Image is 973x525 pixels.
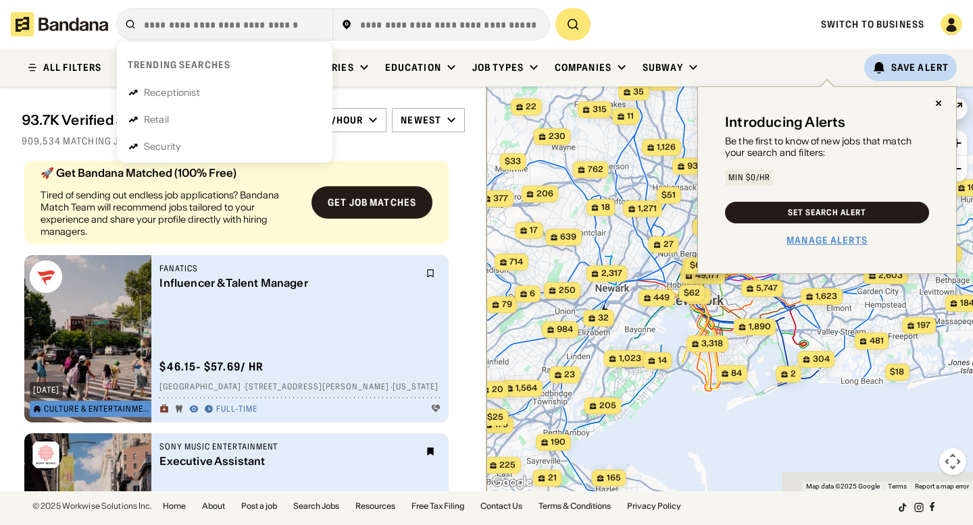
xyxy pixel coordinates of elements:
div: Culture & Entertainment [44,405,153,413]
span: 206 [537,188,553,200]
div: Tired of sending out endless job applications? Bandana Match Team will recommend jobs tailored to... [41,189,301,238]
div: [DATE] [33,386,59,394]
a: Open this area in Google Maps (opens a new window) [490,474,534,491]
button: Map camera controls [939,448,966,475]
span: 250 [559,285,576,296]
span: 315 [593,104,607,115]
span: 762 [588,164,603,175]
div: Introducing Alerts [725,114,846,130]
span: $18 [890,366,904,377]
span: 5,747 [756,283,778,294]
span: 49,177 [695,270,720,281]
span: 6 [530,288,535,300]
span: $66 [690,260,706,270]
span: 1,564 [516,383,537,394]
a: Report a map error [915,482,969,490]
span: 20 [492,384,503,395]
span: 1,890 [749,321,771,333]
a: Search Jobs [293,502,339,510]
span: 197 [917,320,930,331]
span: 304 [813,354,830,365]
span: 225 [499,460,516,471]
span: 932 [687,161,703,172]
div: Fanatics [159,263,418,274]
div: Sony Music Entertainment [159,441,418,452]
span: 32 [598,312,609,324]
span: 714 [509,256,523,268]
span: 2,317 [601,268,622,279]
span: 1,126 [657,142,676,153]
span: $62 [684,287,700,298]
span: 1,271 [638,203,657,215]
span: Map data ©2025 Google [806,482,880,490]
span: 11 [627,111,634,122]
div: Set Search Alert [788,209,866,217]
div: Full-time [216,404,257,415]
span: $33 [505,156,521,166]
img: Sony Music Entertainment logo [30,439,62,471]
span: $25 [487,412,503,422]
span: 18 [601,202,610,213]
span: $51 [662,190,676,200]
div: Retail [144,115,169,124]
span: 21 [548,472,557,484]
div: Influencer & Talent Manager [159,277,418,289]
img: Fanatics logo [30,260,62,293]
span: 377 [493,193,508,204]
span: 639 [560,231,576,243]
a: About [202,502,225,510]
span: 17 [530,225,538,236]
a: Home [163,502,186,510]
div: Newest [401,114,441,126]
div: Get job matches [328,198,416,207]
div: Subway [643,61,683,74]
a: Contact Us [480,502,522,510]
span: 1,623 [816,291,837,302]
div: Job Types [472,61,524,74]
a: Privacy Policy [627,502,681,510]
a: Terms (opens in new tab) [888,482,907,490]
a: Post a job [241,502,277,510]
span: 165 [607,472,621,484]
span: 27 [664,239,674,250]
div: Executive Assistant [159,455,418,468]
span: 84 [731,368,742,379]
span: 23 [564,369,575,381]
div: Receptionist [144,88,200,97]
span: 449 [653,292,670,304]
span: 1,023 [619,353,641,364]
span: 14 [658,355,667,366]
div: 909,534 matching jobs on [DOMAIN_NAME] [22,135,465,147]
a: Switch to Business [821,18,924,30]
div: $ 46.15 - $57.69 / hr [159,360,264,374]
span: 3,318 [701,338,723,350]
div: 🚀 Get Bandana Matched (100% Free) [41,167,301,178]
a: Manage Alerts [787,234,868,246]
img: Google [490,474,534,491]
div: Security [144,142,181,151]
span: 35 [633,86,644,98]
img: Bandana logotype [11,12,108,36]
span: 2,603 [878,270,903,281]
span: 205 [599,400,616,412]
a: Terms & Conditions [539,502,611,510]
div: ALL FILTERS [43,63,101,72]
span: 984 [557,324,573,335]
div: Be the first to know of new jobs that match your search and filters: [725,136,929,159]
span: 22 [526,101,537,113]
div: Trending searches [128,59,230,71]
div: 93.7K Verified Jobs [22,112,293,128]
a: Free Tax Filing [411,502,464,510]
div: Companies [555,61,612,74]
a: Resources [355,502,395,510]
div: grid [22,155,465,491]
div: [GEOGRAPHIC_DATA] · [STREET_ADDRESS][PERSON_NAME] · [US_STATE] [159,382,441,393]
div: © 2025 Workwise Solutions Inc. [32,502,152,510]
span: 190 [551,437,566,448]
span: 481 [870,335,884,347]
div: Education [385,61,441,74]
span: 230 [549,131,566,142]
div: /hour [332,114,364,126]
